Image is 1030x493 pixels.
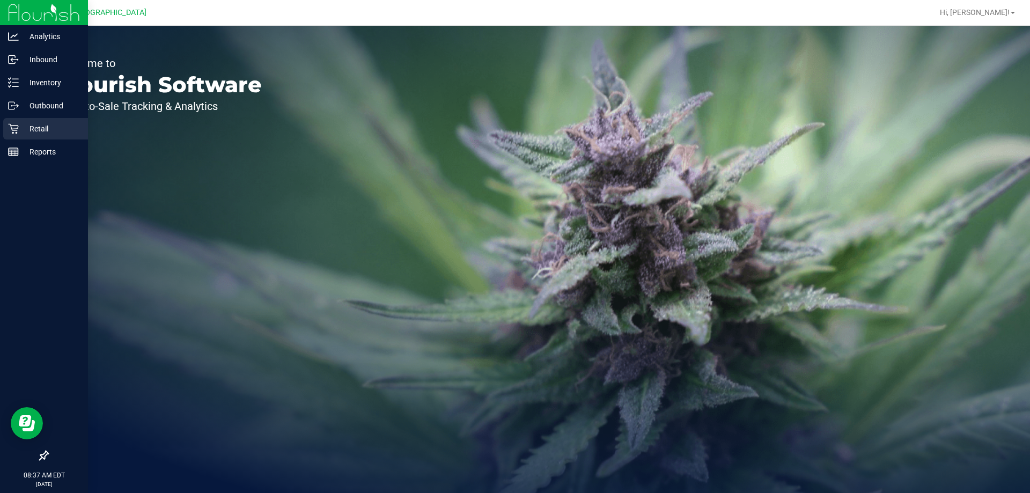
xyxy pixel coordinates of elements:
[19,76,83,89] p: Inventory
[8,77,19,88] inline-svg: Inventory
[5,480,83,488] p: [DATE]
[8,146,19,157] inline-svg: Reports
[19,53,83,66] p: Inbound
[940,8,1010,17] span: Hi, [PERSON_NAME]!
[8,31,19,42] inline-svg: Analytics
[19,122,83,135] p: Retail
[5,470,83,480] p: 08:37 AM EDT
[8,54,19,65] inline-svg: Inbound
[58,101,262,112] p: Seed-to-Sale Tracking & Analytics
[11,407,43,439] iframe: Resource center
[8,100,19,111] inline-svg: Outbound
[19,30,83,43] p: Analytics
[58,58,262,69] p: Welcome to
[19,99,83,112] p: Outbound
[73,8,146,17] span: [GEOGRAPHIC_DATA]
[19,145,83,158] p: Reports
[58,74,262,95] p: Flourish Software
[8,123,19,134] inline-svg: Retail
